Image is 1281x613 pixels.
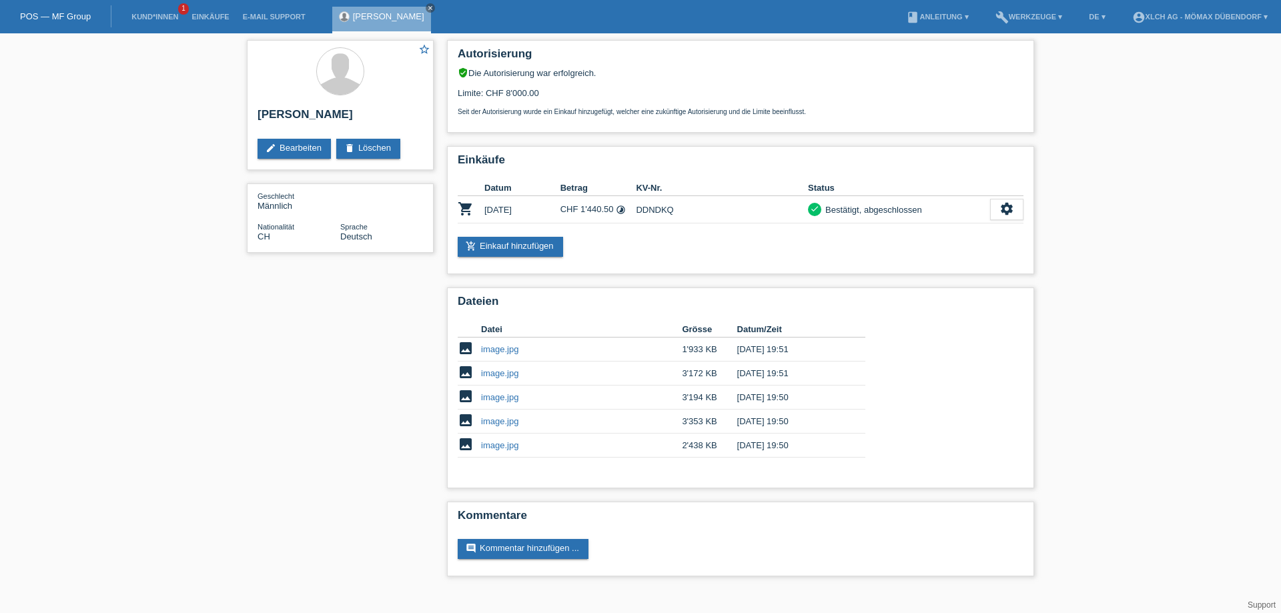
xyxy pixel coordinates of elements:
i: check [810,204,819,213]
span: 1 [178,3,189,15]
i: image [458,364,474,380]
h2: Dateien [458,295,1023,315]
a: Einkäufe [185,13,236,21]
span: Nationalität [258,223,294,231]
i: settings [999,201,1014,216]
i: book [906,11,919,24]
a: [PERSON_NAME] [353,11,424,21]
td: 1'933 KB [682,338,737,362]
i: image [458,412,474,428]
i: edit [266,143,276,153]
a: image.jpg [481,344,518,354]
a: account_circleXLCH AG - Mömax Dübendorf ▾ [1126,13,1274,21]
th: Grösse [682,322,737,338]
p: Seit der Autorisierung wurde ein Einkauf hinzugefügt, welcher eine zukünftige Autorisierung und d... [458,108,1023,115]
td: [DATE] 19:51 [737,362,847,386]
a: POS — MF Group [20,11,91,21]
td: 2'438 KB [682,434,737,458]
span: Schweiz [258,231,270,241]
i: POSP00026446 [458,201,474,217]
span: Deutsch [340,231,372,241]
a: editBearbeiten [258,139,331,159]
span: Geschlecht [258,192,294,200]
td: 3'172 KB [682,362,737,386]
th: Datum [484,180,560,196]
th: KV-Nr. [636,180,808,196]
i: image [458,340,474,356]
i: star_border [418,43,430,55]
h2: Autorisierung [458,47,1023,67]
a: image.jpg [481,416,518,426]
a: close [426,3,435,13]
div: Limite: CHF 8'000.00 [458,78,1023,115]
th: Datum/Zeit [737,322,847,338]
a: Kund*innen [125,13,185,21]
th: Status [808,180,990,196]
a: DE ▾ [1082,13,1112,21]
a: commentKommentar hinzufügen ... [458,539,588,559]
a: E-Mail Support [236,13,312,21]
i: 12 Raten [616,205,626,215]
a: bookAnleitung ▾ [899,13,975,21]
i: comment [466,543,476,554]
td: CHF 1'440.50 [560,196,636,223]
i: image [458,436,474,452]
th: Betrag [560,180,636,196]
td: [DATE] 19:50 [737,410,847,434]
td: [DATE] 19:50 [737,434,847,458]
td: [DATE] 19:50 [737,386,847,410]
i: build [995,11,1009,24]
div: Männlich [258,191,340,211]
a: Support [1248,600,1276,610]
i: image [458,388,474,404]
i: account_circle [1132,11,1146,24]
div: Bestätigt, abgeschlossen [821,203,922,217]
h2: [PERSON_NAME] [258,108,423,128]
td: [DATE] [484,196,560,223]
th: Datei [481,322,682,338]
a: image.jpg [481,392,518,402]
a: add_shopping_cartEinkauf hinzufügen [458,237,563,257]
a: image.jpg [481,440,518,450]
i: add_shopping_cart [466,241,476,251]
a: buildWerkzeuge ▾ [989,13,1070,21]
i: verified_user [458,67,468,78]
td: 3'353 KB [682,410,737,434]
h2: Kommentare [458,509,1023,529]
td: [DATE] 19:51 [737,338,847,362]
a: image.jpg [481,368,518,378]
td: DDNDKQ [636,196,808,223]
td: 3'194 KB [682,386,737,410]
div: Die Autorisierung war erfolgreich. [458,67,1023,78]
span: Sprache [340,223,368,231]
a: deleteLöschen [336,139,400,159]
i: close [427,5,434,11]
h2: Einkäufe [458,153,1023,173]
a: star_border [418,43,430,57]
i: delete [344,143,355,153]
